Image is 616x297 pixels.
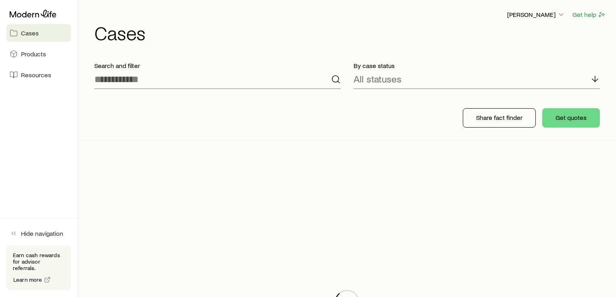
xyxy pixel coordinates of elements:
[507,10,565,19] p: [PERSON_NAME]
[463,108,536,128] button: Share fact finder
[21,71,51,79] span: Resources
[6,45,71,63] a: Products
[6,66,71,84] a: Resources
[94,62,341,70] p: Search and filter
[6,24,71,42] a: Cases
[354,62,600,70] p: By case status
[21,50,46,58] span: Products
[6,245,71,291] div: Earn cash rewards for advisor referrals.Learn more
[21,29,39,37] span: Cases
[6,225,71,242] button: Hide navigation
[21,229,63,237] span: Hide navigation
[476,113,522,122] p: Share fact finder
[572,10,606,19] button: Get help
[507,10,566,20] button: [PERSON_NAME]
[94,23,606,42] h1: Cases
[13,252,65,271] p: Earn cash rewards for advisor referrals.
[354,73,402,85] p: All statuses
[13,277,42,283] span: Learn more
[542,108,600,128] button: Get quotes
